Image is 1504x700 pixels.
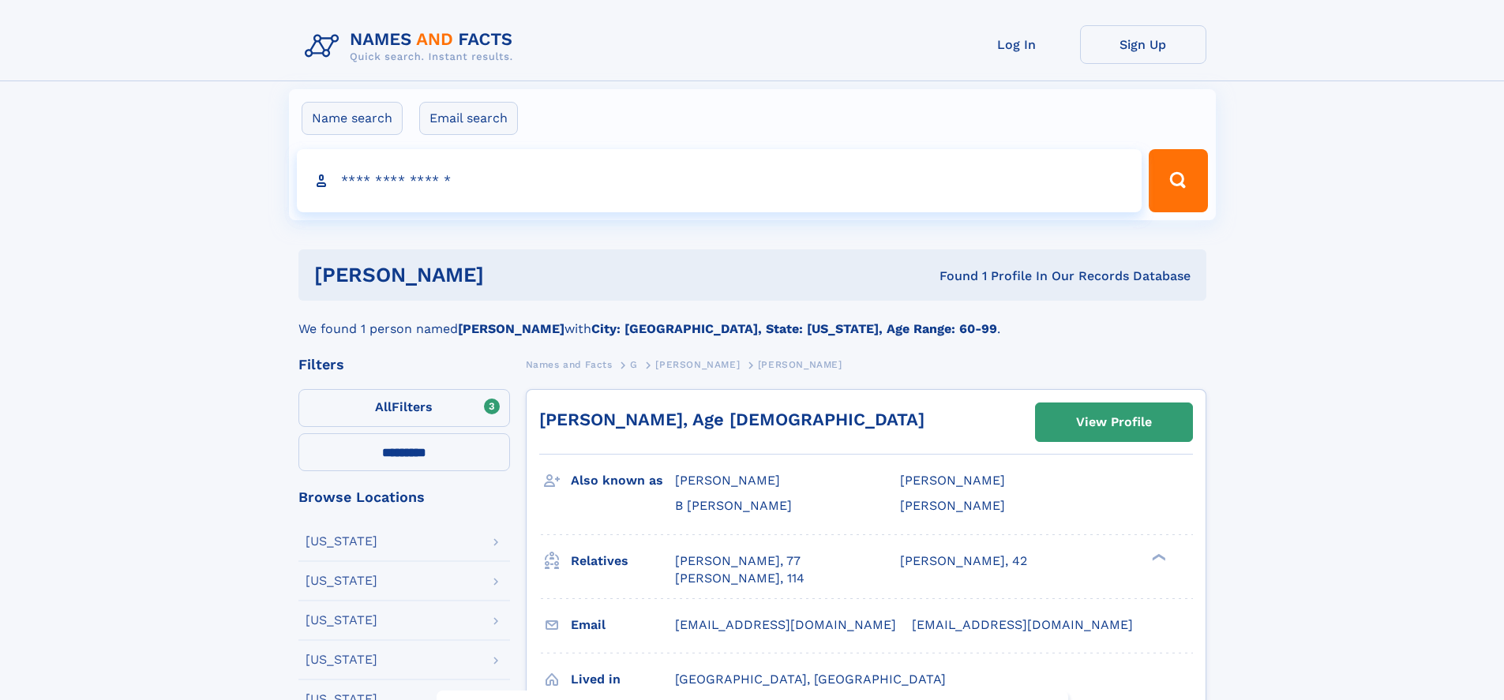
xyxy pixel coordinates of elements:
h3: Also known as [571,467,675,494]
b: [PERSON_NAME] [458,321,564,336]
h3: Lived in [571,666,675,693]
a: Names and Facts [526,354,613,374]
span: [PERSON_NAME] [900,473,1005,488]
a: Log In [954,25,1080,64]
div: Found 1 Profile In Our Records Database [711,268,1191,285]
span: [PERSON_NAME] [655,359,740,370]
h1: [PERSON_NAME] [314,265,712,285]
span: [EMAIL_ADDRESS][DOMAIN_NAME] [675,617,896,632]
span: B [PERSON_NAME] [675,498,792,513]
a: [PERSON_NAME], 77 [675,552,801,570]
span: [PERSON_NAME] [900,498,1005,513]
input: search input [297,149,1142,212]
div: View Profile [1076,404,1152,440]
a: [PERSON_NAME] [655,354,740,374]
label: Filters [298,389,510,427]
div: Filters [298,357,510,372]
span: [PERSON_NAME] [758,359,842,370]
label: Email search [419,102,518,135]
div: We found 1 person named with . [298,301,1206,339]
img: Logo Names and Facts [298,25,526,68]
div: [US_STATE] [306,535,377,548]
span: [PERSON_NAME] [675,473,780,488]
span: [EMAIL_ADDRESS][DOMAIN_NAME] [912,617,1133,632]
a: [PERSON_NAME], 42 [900,552,1027,570]
a: G [630,354,638,374]
span: [GEOGRAPHIC_DATA], [GEOGRAPHIC_DATA] [675,672,946,687]
div: ❯ [1148,552,1167,562]
a: View Profile [1036,403,1192,441]
button: Search Button [1149,149,1207,212]
a: Sign Up [1080,25,1206,64]
a: [PERSON_NAME], 114 [675,570,805,587]
h3: Email [571,612,675,638]
b: City: [GEOGRAPHIC_DATA], State: [US_STATE], Age Range: 60-99 [591,321,997,336]
h3: Relatives [571,548,675,575]
span: All [375,399,392,414]
div: [US_STATE] [306,653,377,666]
div: [US_STATE] [306,575,377,587]
a: [PERSON_NAME], Age [DEMOGRAPHIC_DATA] [539,410,925,429]
label: Name search [302,102,403,135]
span: G [630,359,638,370]
div: Browse Locations [298,490,510,504]
div: [US_STATE] [306,614,377,627]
